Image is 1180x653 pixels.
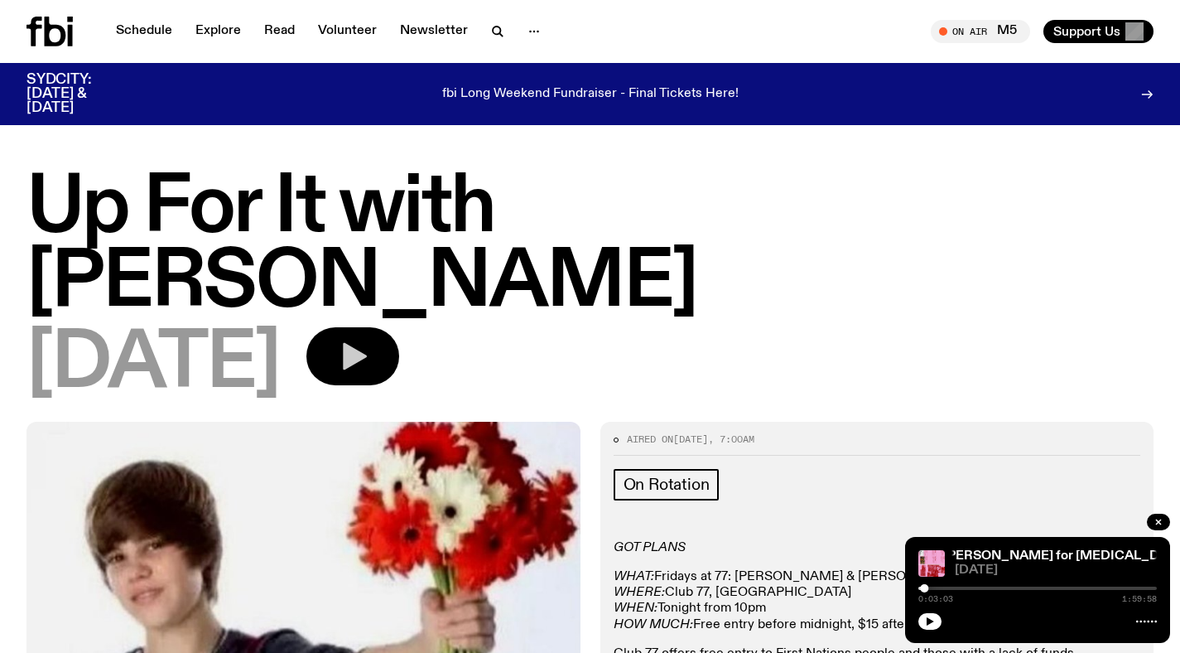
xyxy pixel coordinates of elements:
[614,602,657,615] em: WHEN:
[624,476,710,494] span: On Rotation
[106,20,182,43] a: Schedule
[442,87,739,102] p: fbi Long Weekend Fundraiser - Final Tickets Here!
[614,541,686,554] em: GOT PLANS
[673,433,708,446] span: [DATE]
[1122,595,1157,603] span: 1:59:58
[26,73,132,115] h3: SYDCITY: [DATE] & [DATE]
[1043,20,1154,43] button: Support Us
[614,469,720,501] a: On Rotation
[614,569,1141,633] p: Fridays at 77: [PERSON_NAME] & [PERSON_NAME] Club 77, [GEOGRAPHIC_DATA] Tonight from 10pm Free en...
[614,570,654,583] em: WHAT:
[614,618,693,631] em: HOW MUCH:
[918,595,953,603] span: 0:03:03
[708,433,754,446] span: , 7:00am
[1053,24,1120,39] span: Support Us
[955,564,1157,577] span: [DATE]
[931,20,1030,43] button: On AirM5
[390,20,478,43] a: Newsletter
[185,20,251,43] a: Explore
[614,586,665,599] em: WHERE:
[254,20,305,43] a: Read
[627,433,673,446] span: Aired on
[26,327,280,402] span: [DATE]
[26,172,1154,321] h1: Up For It with [PERSON_NAME]
[308,20,387,43] a: Volunteer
